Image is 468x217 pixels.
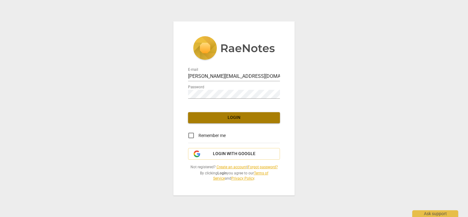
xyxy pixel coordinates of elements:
img: 5ac2273c67554f335776073100b6d88f.svg [193,36,275,61]
span: Login [193,115,275,121]
span: Login with Google [213,151,255,157]
a: Privacy Policy [231,176,254,181]
a: Terms of Service [213,171,268,181]
a: Create an account [217,165,247,169]
button: Login [188,112,280,123]
div: Ask support [412,210,458,217]
b: Login [217,171,227,175]
span: Not registered? | [188,165,280,170]
span: Remember me [198,132,226,139]
span: By clicking you agree to our and . [188,171,280,181]
label: E-mail [188,68,198,72]
button: Login with Google [188,148,280,160]
label: Password [188,86,204,89]
a: Forgot password? [248,165,278,169]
